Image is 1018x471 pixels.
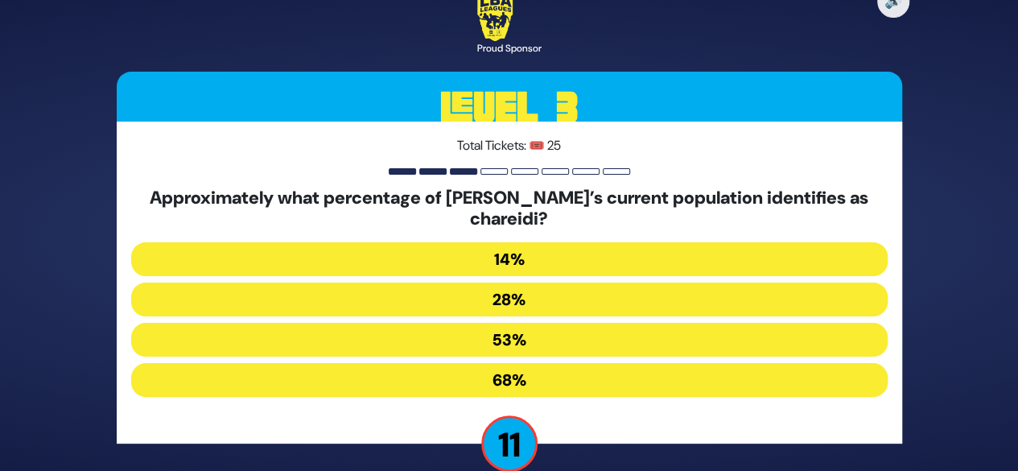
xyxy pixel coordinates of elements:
div: Proud Sponsor [477,41,542,56]
button: 53% [131,323,888,357]
button: 68% [131,363,888,397]
h5: Approximately what percentage of [PERSON_NAME]’s current population identifies as chareidi? [131,188,888,230]
button: 28% [131,283,888,316]
p: Total Tickets: 🎟️ 25 [131,136,888,155]
button: 14% [131,242,888,276]
h3: Level 3 [117,72,902,144]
